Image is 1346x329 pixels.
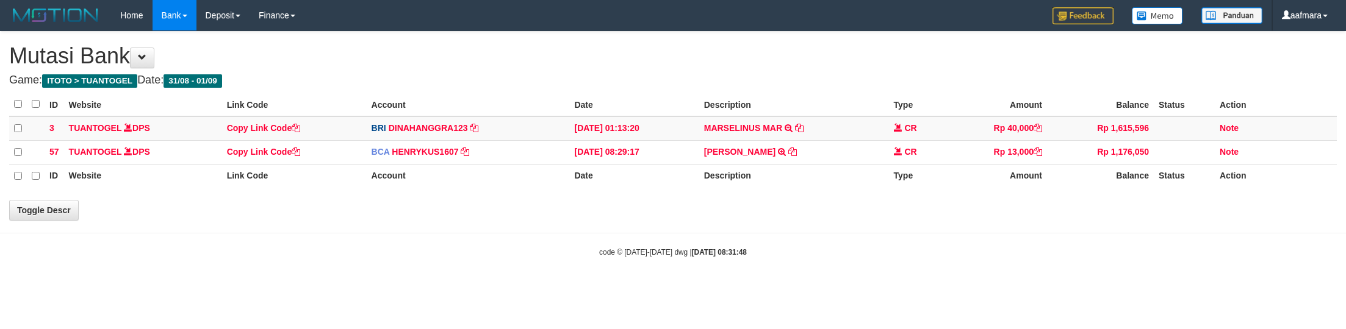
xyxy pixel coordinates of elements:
[227,147,301,157] a: Copy Link Code
[569,164,699,188] th: Date
[367,93,570,116] th: Account
[946,164,1047,188] th: Amount
[704,123,782,133] a: MARSELINUS MAR
[699,164,889,188] th: Description
[69,123,122,133] a: TUANTOGEL
[389,123,468,133] a: DINAHANGGRA123
[9,74,1337,87] h4: Game: Date:
[392,147,458,157] a: HENRYKUS1607
[64,164,222,188] th: Website
[1047,164,1154,188] th: Balance
[1047,140,1154,164] td: Rp 1,176,050
[222,93,367,116] th: Link Code
[1154,93,1215,116] th: Status
[1215,93,1337,116] th: Action
[1132,7,1183,24] img: Button%20Memo.svg
[599,248,747,256] small: code © [DATE]-[DATE] dwg |
[1201,7,1262,24] img: panduan.png
[569,116,699,141] td: [DATE] 01:13:20
[45,93,64,116] th: ID
[367,164,570,188] th: Account
[49,123,54,133] span: 3
[64,93,222,116] th: Website
[569,140,699,164] td: [DATE] 08:29:17
[49,147,59,157] span: 57
[69,147,122,157] a: TUANTOGEL
[946,140,1047,164] td: Rp 13,000
[227,123,301,133] a: Copy Link Code
[42,74,137,88] span: ITOTO > TUANTOGEL
[64,116,222,141] td: DPS
[222,164,367,188] th: Link Code
[1047,116,1154,141] td: Rp 1,615,596
[946,116,1047,141] td: Rp 40,000
[1220,147,1239,157] a: Note
[1047,93,1154,116] th: Balance
[1215,164,1337,188] th: Action
[9,44,1337,68] h1: Mutasi Bank
[904,147,916,157] span: CR
[699,93,889,116] th: Description
[64,140,222,164] td: DPS
[569,93,699,116] th: Date
[9,6,102,24] img: MOTION_logo.png
[946,93,1047,116] th: Amount
[9,200,79,221] a: Toggle Descr
[1154,164,1215,188] th: Status
[704,147,776,157] a: [PERSON_NAME]
[372,147,390,157] span: BCA
[164,74,222,88] span: 31/08 - 01/09
[372,123,386,133] span: BRI
[889,164,946,188] th: Type
[1220,123,1239,133] a: Note
[889,93,946,116] th: Type
[692,248,747,256] strong: [DATE] 08:31:48
[1053,7,1114,24] img: Feedback.jpg
[45,164,64,188] th: ID
[904,123,916,133] span: CR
